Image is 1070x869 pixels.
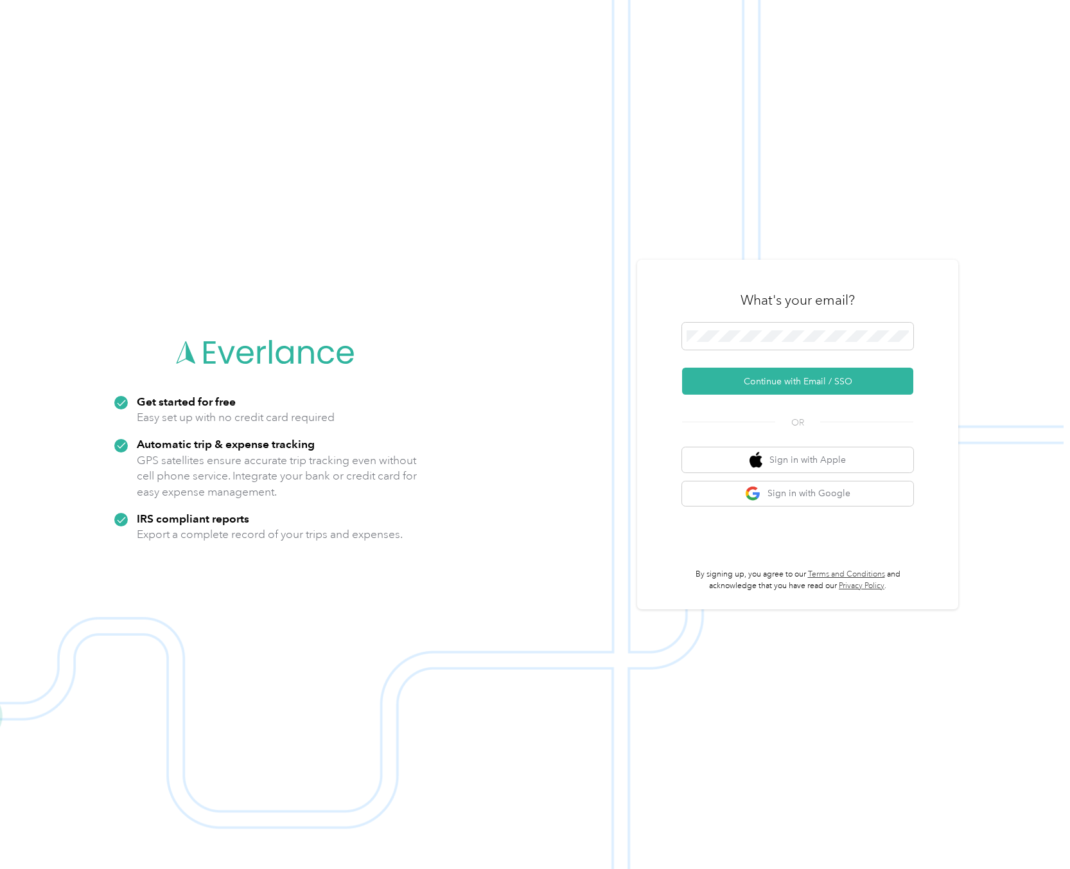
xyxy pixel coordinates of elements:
button: Continue with Email / SSO [682,368,913,395]
span: OR [775,416,820,429]
h3: What's your email? [741,291,855,309]
a: Privacy Policy [839,581,884,591]
p: By signing up, you agree to our and acknowledge that you have read our . [682,569,913,591]
p: Easy set up with no credit card required [137,409,335,426]
p: GPS satellites ensure accurate trip tracking even without cell phone service. Integrate your bank... [137,452,417,500]
button: google logoSign in with Google [682,481,913,506]
strong: Automatic trip & expense tracking [137,437,315,451]
strong: IRS compliant reports [137,512,249,525]
strong: Get started for free [137,395,236,408]
p: Export a complete record of your trips and expenses. [137,526,403,542]
a: Terms and Conditions [808,569,885,579]
img: google logo [745,486,761,502]
button: apple logoSign in with Apple [682,447,913,472]
iframe: Everlance-gr Chat Button Frame [998,797,1070,869]
img: apple logo [750,452,762,468]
